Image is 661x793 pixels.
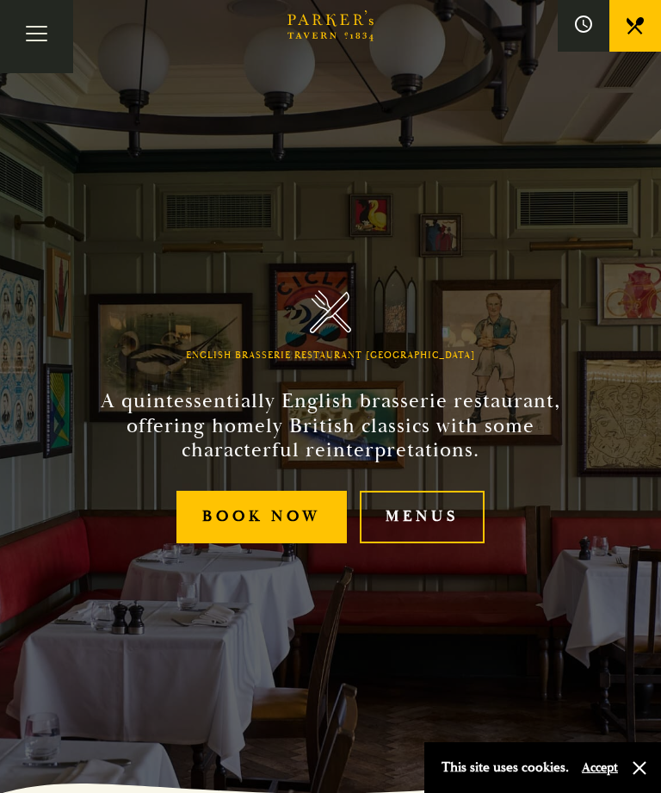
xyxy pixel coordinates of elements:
p: This site uses cookies. [442,755,569,780]
h1: English Brasserie Restaurant [GEOGRAPHIC_DATA] [186,350,475,362]
a: Book Now [176,491,347,543]
img: Parker's Tavern Brasserie Cambridge [310,290,352,332]
button: Accept [582,759,618,776]
h2: A quintessentially English brasserie restaurant, offering homely British classics with some chara... [87,389,574,463]
button: Close and accept [631,759,648,777]
a: Menus [360,491,485,543]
